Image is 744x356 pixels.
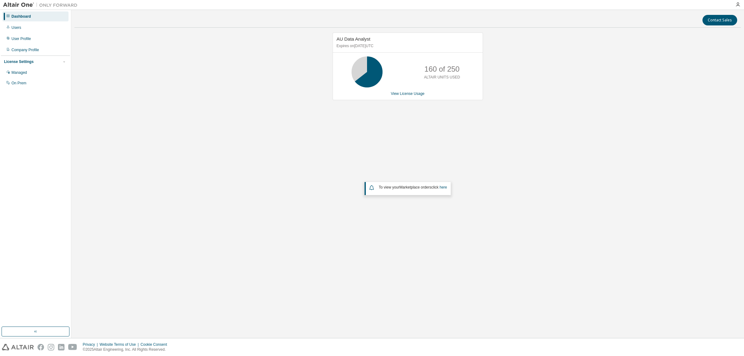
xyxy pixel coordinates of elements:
[424,64,459,74] p: 160 of 250
[11,70,27,75] div: Managed
[702,15,737,25] button: Contact Sales
[337,36,370,42] span: AU Data Analyst
[68,344,77,350] img: youtube.svg
[440,185,447,189] a: here
[11,36,31,41] div: User Profile
[337,43,477,49] p: Expires on [DATE] UTC
[391,91,425,96] a: View License Usage
[3,2,81,8] img: Altair One
[2,344,34,350] img: altair_logo.svg
[58,344,64,350] img: linkedin.svg
[400,185,432,189] em: Marketplace orders
[140,342,170,347] div: Cookie Consent
[83,347,171,352] p: © 2025 Altair Engineering, Inc. All Rights Reserved.
[379,185,447,189] span: To view your click
[38,344,44,350] img: facebook.svg
[100,342,140,347] div: Website Terms of Use
[83,342,100,347] div: Privacy
[11,81,26,86] div: On Prem
[11,25,21,30] div: Users
[11,47,39,52] div: Company Profile
[48,344,54,350] img: instagram.svg
[4,59,33,64] div: License Settings
[424,75,460,80] p: ALTAIR UNITS USED
[11,14,31,19] div: Dashboard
